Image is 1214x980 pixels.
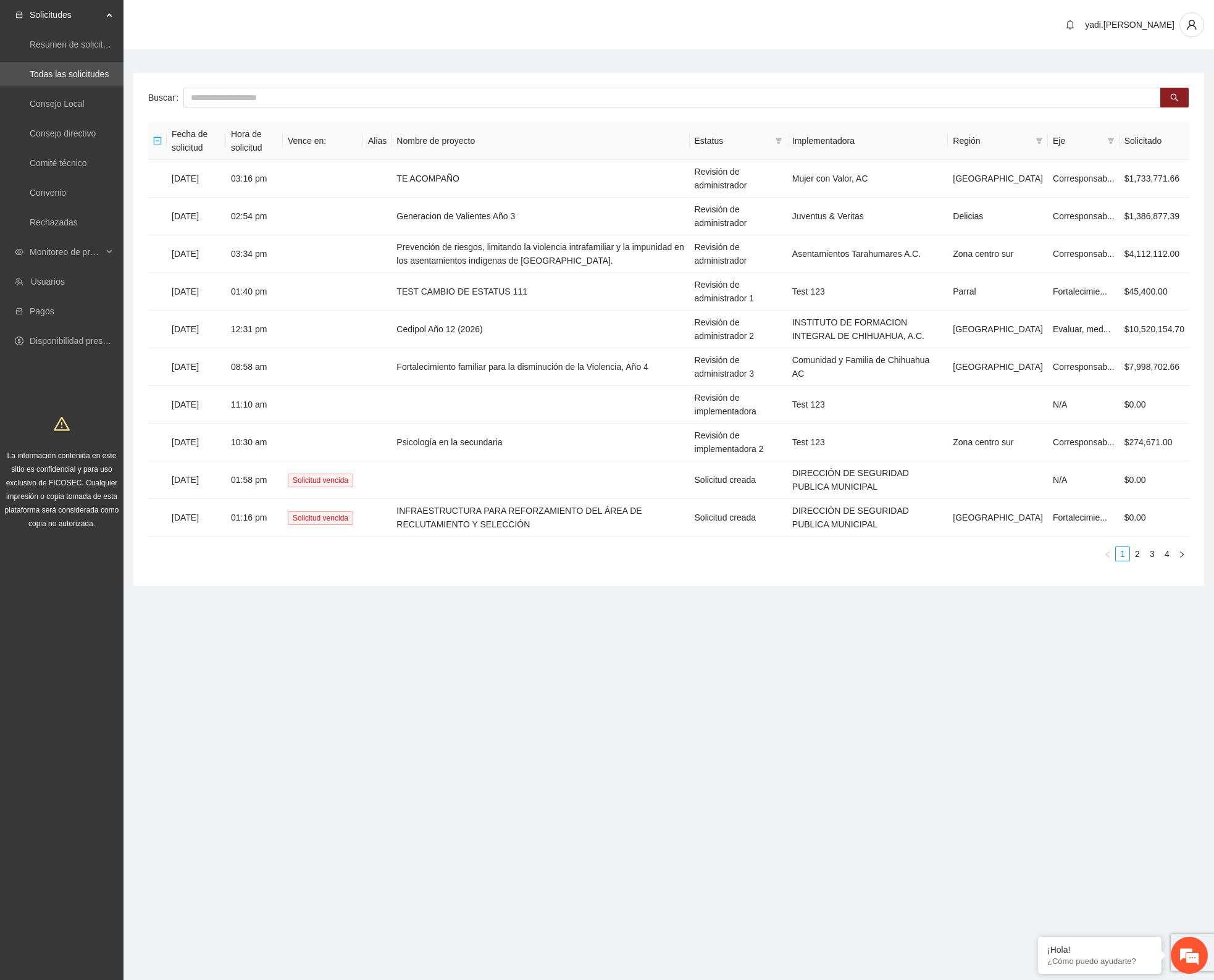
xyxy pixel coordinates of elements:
[54,416,70,432] span: warning
[1061,20,1079,30] span: bell
[1170,93,1179,103] span: search
[787,461,948,499] td: DIRECCIÓN DE SEGURIDAD PUBLICA MUNICIPAL
[391,424,689,461] td: Psicología en la secundaria
[690,386,787,424] td: Revisión de implementadora
[30,2,103,27] span: Solicitudes
[1116,547,1129,561] a: 1
[363,122,391,160] th: Alias
[787,348,948,386] td: Comunidad y Familia de Chihuahua AC
[1100,547,1115,561] li: Previous Page
[167,461,226,499] td: [DATE]
[787,311,948,348] td: INSTITUTO DE FORMACION INTEGRAL DE CHIHUAHUA, A.C.
[690,235,787,273] td: Revisión de administrador
[226,386,283,424] td: 11:10 am
[167,198,226,235] td: [DATE]
[391,311,689,348] td: Cedipol Año 12 (2026)
[30,40,169,49] a: Resumen de solicitudes por aprobar
[1105,132,1117,150] span: filter
[690,198,787,235] td: Revisión de administrador
[1053,513,1107,522] span: Fortalecimie...
[31,277,65,287] a: Usuarios
[391,235,689,273] td: Prevención de riesgos, limitando la violencia intrafamiliar y la impunidad en los asentamientos i...
[148,88,183,107] label: Buscar
[226,311,283,348] td: 12:31 pm
[30,217,78,227] a: Rechazadas
[690,348,787,386] td: Revisión de administrador 3
[153,136,162,145] span: minus-square
[1145,547,1160,561] li: 3
[167,348,226,386] td: [DATE]
[226,424,283,461] td: 10:30 am
[787,198,948,235] td: Juventus & Veritas
[1053,362,1115,372] span: Corresponsab...
[1120,198,1189,235] td: $1,386,877.39
[30,240,103,264] span: Monitoreo de proyectos
[787,386,948,424] td: Test 123
[690,311,787,348] td: Revisión de administrador 2
[1174,547,1189,561] button: right
[1053,437,1115,447] span: Corresponsab...
[1053,324,1110,334] span: Evaluar, med...
[30,188,66,198] a: Convenio
[1130,547,1145,561] li: 2
[1120,424,1189,461] td: $274,671.00
[30,158,87,168] a: Comité técnico
[1053,249,1115,259] span: Corresponsab...
[1104,551,1111,558] span: left
[787,122,948,160] th: Implementadora
[948,311,1048,348] td: [GEOGRAPHIC_DATA]
[690,499,787,537] td: Solicitud creada
[226,160,283,198] td: 03:16 pm
[15,10,23,19] span: inbox
[226,122,283,160] th: Hora de solicitud
[1053,174,1115,183] span: Corresponsab...
[1120,386,1189,424] td: $0.00
[1160,547,1174,561] li: 4
[1033,132,1045,150] span: filter
[787,273,948,311] td: Test 123
[1145,547,1159,561] a: 3
[1047,957,1152,966] p: ¿Cómo puedo ayudarte?
[1120,160,1189,198] td: $1,733,771.66
[167,235,226,273] td: [DATE]
[1120,235,1189,273] td: $4,112,112.00
[226,461,283,499] td: 01:58 pm
[1048,386,1120,424] td: N/A
[167,499,226,537] td: [DATE]
[226,348,283,386] td: 08:58 am
[1174,547,1189,561] li: Next Page
[391,198,689,235] td: Generacion de Valientes Año 3
[948,198,1048,235] td: Delicias
[1060,15,1080,35] button: bell
[226,235,283,273] td: 03:34 pm
[167,386,226,424] td: [DATE]
[30,128,96,138] a: Consejo directivo
[391,122,689,160] th: Nombre de proyecto
[1178,551,1186,558] span: right
[1120,461,1189,499] td: $0.00
[167,122,226,160] th: Fecha de solicitud
[690,160,787,198] td: Revisión de administrador
[391,160,689,198] td: TE ACOMPAÑO
[30,69,109,79] a: Todas las solicitudes
[226,499,283,537] td: 01:16 pm
[787,160,948,198] td: Mujer con Valor, AC
[1100,547,1115,561] button: left
[1048,461,1120,499] td: N/A
[30,306,54,316] a: Pagos
[948,235,1048,273] td: Zona centro sur
[391,273,689,311] td: TEST CAMBIO DE ESTATUS 111
[226,273,283,311] td: 01:40 pm
[283,122,363,160] th: Vence en:
[1131,547,1144,561] a: 2
[1053,287,1107,296] span: Fortalecimie...
[167,311,226,348] td: [DATE]
[167,424,226,461] td: [DATE]
[1160,88,1189,107] button: search
[226,198,283,235] td: 02:54 pm
[948,273,1048,311] td: Parral
[772,132,785,150] span: filter
[1120,273,1189,311] td: $45,400.00
[953,134,1031,148] span: Región
[787,424,948,461] td: Test 123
